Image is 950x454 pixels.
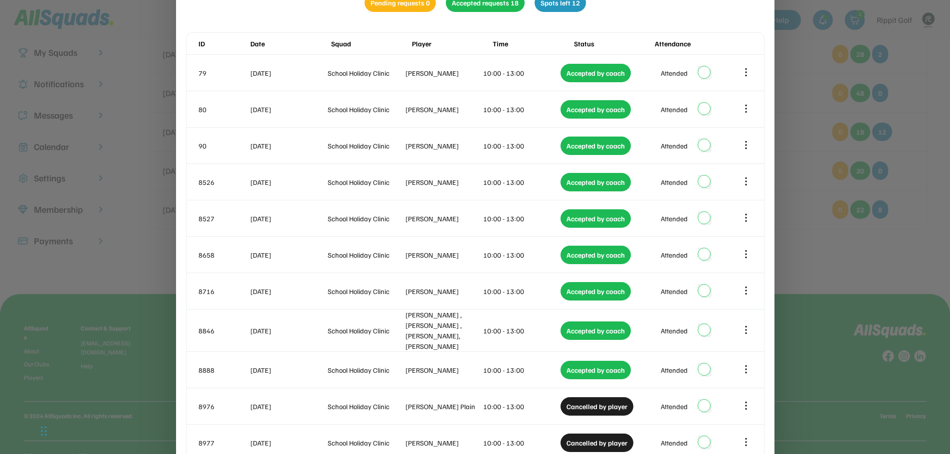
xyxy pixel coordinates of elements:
[483,401,559,412] div: 10:00 - 13:00
[574,38,653,49] div: Status
[250,438,326,448] div: [DATE]
[661,365,688,375] div: Attended
[250,68,326,78] div: [DATE]
[483,365,559,375] div: 10:00 - 13:00
[250,286,326,297] div: [DATE]
[250,250,326,260] div: [DATE]
[198,325,248,336] div: 8846
[198,365,248,375] div: 8888
[661,438,688,448] div: Attended
[328,213,403,224] div: School Holiday Clinic
[328,438,403,448] div: School Holiday Clinic
[328,325,403,336] div: School Holiday Clinic
[328,68,403,78] div: School Holiday Clinic
[250,38,329,49] div: Date
[331,38,410,49] div: Squad
[561,246,631,264] div: Accepted by coach
[250,213,326,224] div: [DATE]
[250,325,326,336] div: [DATE]
[198,286,248,297] div: 8716
[493,38,571,49] div: Time
[661,401,688,412] div: Attended
[483,325,559,336] div: 10:00 - 13:00
[405,365,481,375] div: [PERSON_NAME]
[198,213,248,224] div: 8527
[198,250,248,260] div: 8658
[561,137,631,155] div: Accepted by coach
[561,282,631,301] div: Accepted by coach
[405,213,481,224] div: [PERSON_NAME]
[561,361,631,379] div: Accepted by coach
[483,104,559,115] div: 10:00 - 13:00
[328,401,403,412] div: School Holiday Clinic
[661,213,688,224] div: Attended
[328,365,403,375] div: School Holiday Clinic
[561,100,631,119] div: Accepted by coach
[561,434,633,452] div: Cancelled by player
[250,401,326,412] div: [DATE]
[483,213,559,224] div: 10:00 - 13:00
[198,38,248,49] div: ID
[483,68,559,78] div: 10:00 - 13:00
[250,365,326,375] div: [DATE]
[561,321,631,340] div: Accepted by coach
[661,177,688,187] div: Attended
[405,177,481,187] div: [PERSON_NAME]
[250,177,326,187] div: [DATE]
[198,68,248,78] div: 79
[198,177,248,187] div: 8526
[250,141,326,151] div: [DATE]
[198,104,248,115] div: 80
[328,177,403,187] div: School Holiday Clinic
[328,250,403,260] div: School Holiday Clinic
[661,250,688,260] div: Attended
[483,177,559,187] div: 10:00 - 13:00
[405,401,481,412] div: [PERSON_NAME] Plain
[405,309,481,351] div: [PERSON_NAME] , [PERSON_NAME] , [PERSON_NAME], [PERSON_NAME]
[405,104,481,115] div: [PERSON_NAME]
[561,64,631,82] div: Accepted by coach
[661,104,688,115] div: Attended
[561,397,633,416] div: Cancelled by player
[405,250,481,260] div: [PERSON_NAME]
[198,438,248,448] div: 8977
[561,209,631,228] div: Accepted by coach
[483,250,559,260] div: 10:00 - 13:00
[483,141,559,151] div: 10:00 - 13:00
[328,141,403,151] div: School Holiday Clinic
[405,68,481,78] div: [PERSON_NAME]
[250,104,326,115] div: [DATE]
[483,438,559,448] div: 10:00 - 13:00
[412,38,491,49] div: Player
[405,141,481,151] div: [PERSON_NAME]
[661,286,688,297] div: Attended
[661,325,688,336] div: Attended
[561,173,631,191] div: Accepted by coach
[198,141,248,151] div: 90
[661,68,688,78] div: Attended
[405,286,481,297] div: [PERSON_NAME]
[661,141,688,151] div: Attended
[405,438,481,448] div: [PERSON_NAME]
[483,286,559,297] div: 10:00 - 13:00
[328,286,403,297] div: School Holiday Clinic
[655,38,734,49] div: Attendance
[328,104,403,115] div: School Holiday Clinic
[198,401,248,412] div: 8976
